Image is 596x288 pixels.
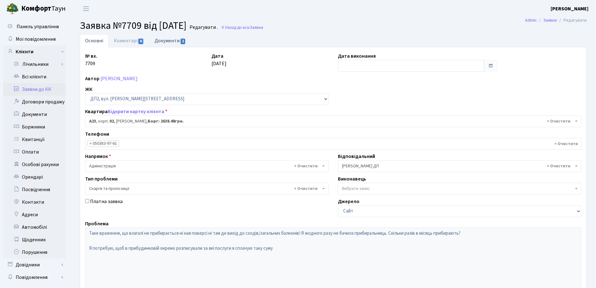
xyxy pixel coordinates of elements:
[3,183,66,196] a: Посвідчення
[543,17,557,24] a: Заявки
[221,24,263,30] a: Назад до всіхЗаявки
[3,158,66,171] a: Особові рахунки
[89,118,573,124] span: <b>А23</b>, корп.: <b>02</b>, Климчук Марія Ігорівна, <b>Борг: 2638.48грн.</b>
[516,14,596,27] nav: breadcrumb
[108,108,164,115] a: Відкрити картку клієнта
[3,108,66,121] a: Документи
[3,271,66,284] a: Повідомлення
[21,3,51,13] b: Комфорт
[3,96,66,108] a: Договори продажу
[294,186,318,192] span: Видалити всі елементи
[181,39,186,44] span: 1
[89,118,96,124] b: А23
[3,171,66,183] a: Орендарі
[85,160,329,172] span: Адміністрація
[547,163,570,169] span: Видалити всі елементи
[80,18,186,33] span: Заявка №7709 від [DATE]
[211,52,223,60] label: Дата
[557,17,587,24] li: Редагувати
[138,39,143,44] span: 0
[294,163,318,169] span: Видалити всі елементи
[3,146,66,158] a: Оплати
[7,58,66,71] a: Лічильники
[3,196,66,208] a: Контакти
[3,71,66,83] a: Всі клієнти
[78,3,94,14] button: Переключити навігацію
[3,233,66,246] a: Щоденник
[17,23,59,30] span: Панель управління
[85,75,99,82] label: Автор
[551,5,588,13] a: [PERSON_NAME]
[342,163,573,169] span: Сомова О.П. ДП
[85,108,167,115] label: Квартира
[3,208,66,221] a: Адреси
[80,52,207,72] div: 7709
[250,24,263,30] span: Заявки
[85,183,329,195] span: Скарги та пропозиції
[85,52,97,60] label: № вх.
[110,118,114,124] b: 02
[85,130,109,138] label: Телефони
[16,36,56,43] span: Мої повідомлення
[525,17,537,24] a: Admin
[85,115,581,127] span: <b>А23</b>, корп.: <b>02</b>, Климчук Марія Ігорівна, <b>Борг: 2638.48грн.</b>
[6,3,19,15] img: logo.png
[188,24,218,30] small: Редагувати .
[100,75,138,82] a: [PERSON_NAME]
[547,118,570,124] span: Видалити всі елементи
[85,153,111,160] label: Напрямок
[3,83,66,96] a: Заявки до КК
[89,186,321,192] span: Скарги та пропозиції
[3,246,66,259] a: Порушення
[80,34,109,47] a: Основні
[207,52,333,72] div: [DATE]
[338,198,359,205] label: Джерело
[85,86,92,93] label: ЖК
[85,220,109,228] label: Проблема
[3,133,66,146] a: Квитанції
[149,34,191,47] a: Документи
[3,221,66,233] a: Автомобілі
[90,198,123,205] label: Платна заявка
[554,141,578,147] span: Видалити всі елементи
[551,5,588,12] b: [PERSON_NAME]
[85,175,118,183] label: Тип проблеми
[89,140,92,147] span: ×
[3,45,66,58] a: Клієнти
[338,160,581,172] span: Сомова О.П. ДП
[342,186,370,192] span: Вибрати запис
[338,52,376,60] label: Дата виконання
[338,175,366,183] label: Виконавець
[3,33,66,45] a: Мої повідомлення
[338,153,375,160] label: Відповідальний
[109,34,149,47] a: Коментарі
[89,163,321,169] span: Адміністрація
[3,259,66,271] a: Довідники
[3,121,66,133] a: Боржники
[148,118,184,124] b: Борг: 2638.48грн.
[87,140,119,147] li: 050383-97-61
[21,3,66,14] span: Таун
[3,20,66,33] a: Панель управління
